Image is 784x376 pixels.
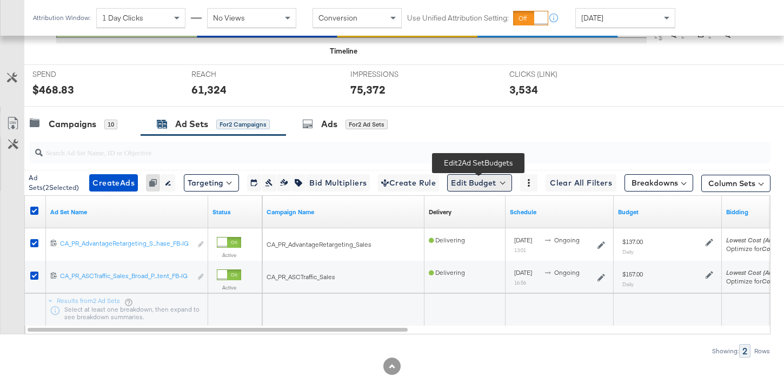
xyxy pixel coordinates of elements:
[514,279,526,286] sub: 16:56
[622,238,643,246] div: $137.00
[92,176,135,190] span: Create Ads
[754,347,770,355] div: Rows
[350,69,431,80] span: IMPRESSIONS
[213,13,245,23] span: No Views
[514,268,532,276] span: [DATE]
[89,174,138,192] button: CreateAds
[32,82,74,97] div: $468.83
[175,118,208,130] div: Ad Sets
[267,273,335,281] span: CA_PR_ASCTraffic_Sales
[309,176,367,190] span: Bid Multipliers
[510,208,609,216] a: Shows when your Ad Set is scheduled to deliver.
[378,174,439,192] button: Create Rule
[723,12,733,38] text: Actions
[60,272,191,283] a: CA_PR_ASCTraffic_Sales_Broad_P...tent_FB-IG
[546,174,616,192] button: Clear All Filters
[50,208,204,216] a: Your Ad Set name.
[429,208,451,216] div: Delivery
[618,208,717,216] a: Shows the current budget of Ad Set.
[318,13,357,23] span: Conversion
[554,268,580,276] span: ongoing
[330,46,357,56] div: Timeline
[60,239,191,250] a: CA_PR_AdvantageRetargeting_S...hase_FB-IG
[447,174,512,192] button: Edit Budget
[381,176,436,190] span: Create Rule
[191,69,273,80] span: REACH
[701,175,770,192] button: Column Sets
[60,272,191,280] div: CA_PR_ASCTraffic_Sales_Broad_P...tent_FB-IG
[407,13,509,23] label: Use Unified Attribution Setting:
[350,82,386,97] div: 75,372
[102,13,143,23] span: 1 Day Clicks
[217,284,241,291] label: Active
[49,118,96,130] div: Campaigns
[509,69,590,80] span: CLICKS (LINK)
[550,176,612,190] span: Clear All Filters
[622,270,643,279] div: $157.00
[216,120,270,129] div: for 2 Campaigns
[43,137,705,159] input: Search Ad Set Name, ID or Objective
[321,118,337,130] div: Ads
[581,13,603,23] span: [DATE]
[212,208,258,216] a: Shows the current state of your Ad Set.
[554,236,580,244] span: ongoing
[29,173,81,193] div: Ad Sets ( 2 Selected)
[429,208,451,216] a: Reflects the ability of your Ad Set to achieve delivery based on ad states, schedule and budget.
[429,268,465,276] span: Delivering
[104,120,117,129] div: 10
[32,14,91,22] div: Attribution Window:
[514,236,532,244] span: [DATE]
[267,240,371,248] span: CA_PR_AdvantageRetargeting_Sales
[60,239,191,248] div: CA_PR_AdvantageRetargeting_S...hase_FB-IG
[509,82,538,97] div: 3,534
[514,247,526,253] sub: 13:01
[32,69,114,80] span: SPEND
[622,281,634,287] sub: Daily
[622,248,634,255] sub: Daily
[624,174,693,192] button: Breakdowns
[305,174,370,192] button: Bid Multipliers
[346,120,388,129] div: for 2 Ad Sets
[191,82,227,97] div: 61,324
[712,347,739,355] div: Showing:
[429,236,465,244] span: Delivering
[739,344,750,358] div: 2
[184,174,239,192] button: Targeting
[267,208,420,216] a: Your campaign name.
[217,252,241,259] label: Active
[696,10,706,38] text: Delivery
